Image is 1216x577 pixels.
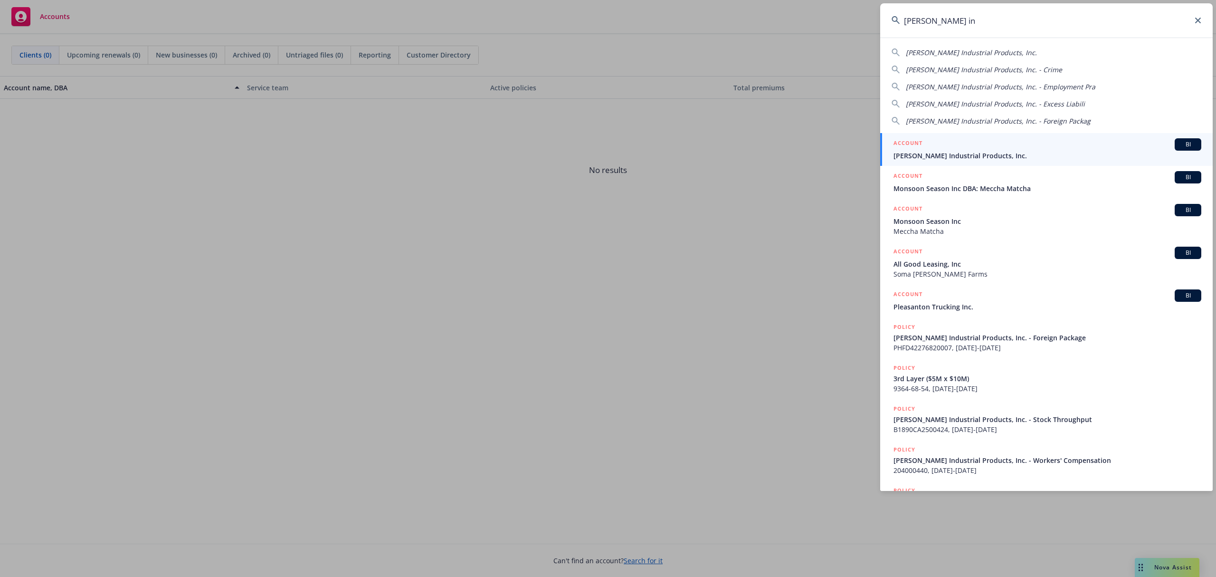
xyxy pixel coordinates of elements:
h5: POLICY [893,404,915,414]
a: POLICY[PERSON_NAME] Industrial Products, Inc. - Stock ThroughputB1890CA2500424, [DATE]-[DATE] [880,399,1213,440]
input: Search... [880,3,1213,38]
span: [PERSON_NAME] Industrial Products, Inc. - Crime [906,65,1062,74]
span: Meccha Matcha [893,226,1201,236]
h5: ACCOUNT [893,204,922,215]
span: BI [1178,140,1197,149]
span: Monsoon Season Inc DBA: Meccha Matcha [893,183,1201,193]
h5: ACCOUNT [893,171,922,183]
a: ACCOUNTBIAll Good Leasing, IncSoma [PERSON_NAME] Farms [880,241,1213,284]
a: POLICY[PERSON_NAME] Industrial Products, Inc. - Foreign PackagePHFD42276820007, [DATE]-[DATE] [880,317,1213,358]
span: 9364-68-54, [DATE]-[DATE] [893,384,1201,394]
h5: ACCOUNT [893,289,922,301]
span: [PERSON_NAME] Industrial Products, Inc. - Workers' Compensation [893,455,1201,465]
span: [PERSON_NAME] Industrial Products, Inc. - Employment Pra [906,82,1095,91]
h5: POLICY [893,445,915,454]
span: 204000440, [DATE]-[DATE] [893,465,1201,475]
a: POLICY [880,481,1213,521]
span: PHFD42276820007, [DATE]-[DATE] [893,343,1201,353]
a: POLICY3rd Layer ($5M x $10M)9364-68-54, [DATE]-[DATE] [880,358,1213,399]
span: BI [1178,173,1197,182]
h5: POLICY [893,322,915,332]
span: [PERSON_NAME] Industrial Products, Inc. - Foreign Packag [906,116,1091,125]
span: BI [1178,206,1197,214]
a: ACCOUNTBIPleasanton Trucking Inc. [880,284,1213,317]
span: Monsoon Season Inc [893,216,1201,226]
span: BI [1178,249,1197,257]
span: [PERSON_NAME] Industrial Products, Inc. - Foreign Package [893,333,1201,343]
h5: ACCOUNT [893,247,922,258]
span: 3rd Layer ($5M x $10M) [893,374,1201,384]
a: POLICY[PERSON_NAME] Industrial Products, Inc. - Workers' Compensation204000440, [DATE]-[DATE] [880,440,1213,481]
h5: ACCOUNT [893,138,922,150]
a: ACCOUNTBIMonsoon Season Inc DBA: Meccha Matcha [880,166,1213,199]
a: ACCOUNTBIMonsoon Season IncMeccha Matcha [880,199,1213,241]
span: [PERSON_NAME] Industrial Products, Inc. - Stock Throughput [893,414,1201,424]
span: [PERSON_NAME] Industrial Products, Inc. - Excess Liabili [906,99,1085,108]
span: Pleasanton Trucking Inc. [893,302,1201,312]
span: Soma [PERSON_NAME] Farms [893,269,1201,279]
span: B1890CA2500424, [DATE]-[DATE] [893,424,1201,434]
h5: POLICY [893,486,915,495]
a: ACCOUNTBI[PERSON_NAME] Industrial Products, Inc. [880,133,1213,166]
span: [PERSON_NAME] Industrial Products, Inc. [906,48,1037,57]
span: All Good Leasing, Inc [893,259,1201,269]
span: BI [1178,291,1197,300]
span: [PERSON_NAME] Industrial Products, Inc. [893,151,1201,161]
h5: POLICY [893,363,915,373]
